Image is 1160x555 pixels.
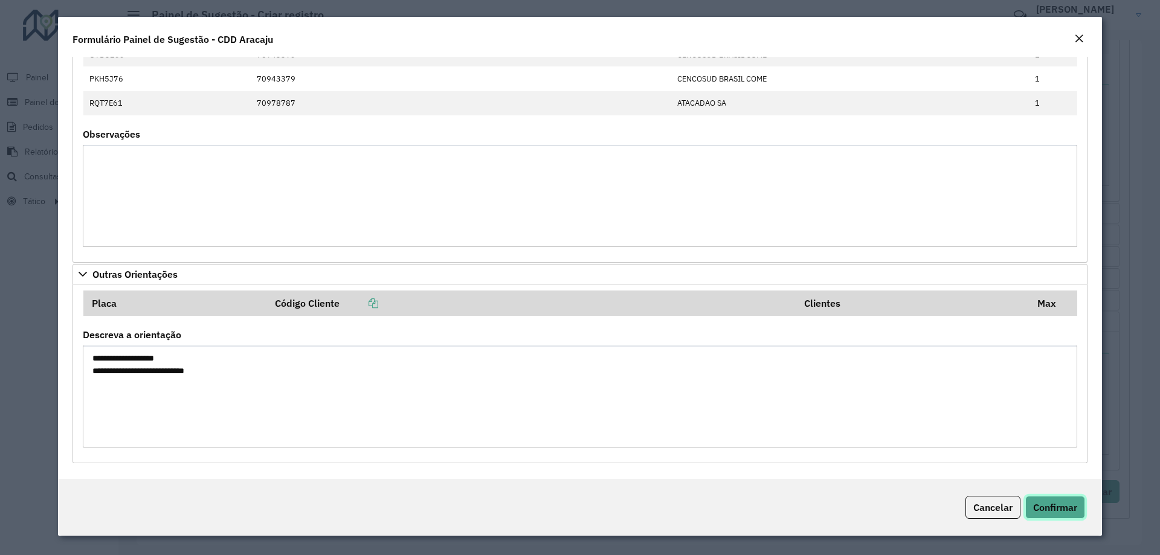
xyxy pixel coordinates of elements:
td: 70978787 [250,91,671,115]
a: Outras Orientações [72,264,1087,284]
td: 70943379 [250,66,671,91]
td: 1 [1029,91,1077,115]
td: 1 [1029,66,1077,91]
th: Clientes [796,290,1029,316]
th: Código Cliente [267,290,796,316]
button: Confirmar [1025,496,1085,519]
th: Placa [83,290,267,316]
button: Cancelar [965,496,1020,519]
span: Outras Orientações [92,269,178,279]
a: Copiar [340,297,378,309]
h4: Formulário Painel de Sugestão - CDD Aracaju [72,32,273,47]
td: CENCOSUD BRASIL COME [671,66,1028,91]
td: RQT7E61 [83,91,251,115]
td: ATACADAO SA [671,91,1028,115]
button: Close [1071,31,1087,47]
span: Confirmar [1033,501,1077,513]
label: Observações [83,127,140,141]
span: Cancelar [973,501,1013,513]
th: Max [1029,290,1077,316]
em: Fechar [1074,34,1084,43]
td: PKH5J76 [83,66,251,91]
div: Outras Orientações [72,284,1087,463]
label: Descreva a orientação [83,327,181,342]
